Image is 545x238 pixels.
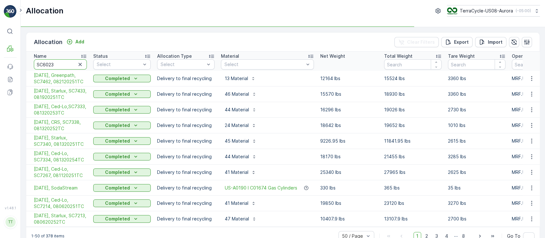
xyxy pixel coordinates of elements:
[221,73,260,84] button: 13 Material
[225,107,249,113] p: 44 Material
[320,216,378,222] p: 10407.9 lbs
[93,53,108,59] p: Status
[154,71,218,86] td: Delivery to final recycling
[93,106,151,114] button: Completed
[221,214,261,224] button: 47 Material
[34,166,87,179] a: 08/12/25, Ced-Lo, SC7267, 081120251TC
[75,39,84,45] p: Add
[225,75,248,82] p: 13 Material
[34,185,87,191] span: [DATE], SodaStream
[448,107,505,113] p: 2730 lbs
[225,91,249,97] p: 46 Material
[225,200,248,206] p: 41 Material
[221,152,261,162] button: 44 Material
[93,137,151,145] button: Completed
[488,39,503,45] p: Import
[454,39,469,45] p: Export
[221,53,239,59] p: Material
[384,169,442,175] p: 27965 lbs
[441,37,473,47] button: Export
[320,138,378,144] p: 9226.95 lbs
[34,59,87,70] input: Search
[34,119,87,132] span: [DATE], CRS, SC7338, 081320252TC
[34,72,87,85] span: [DATE], Greenpath, SC7462, 082120251TC
[448,53,475,59] p: Tare Weight
[221,120,260,130] button: 24 Material
[448,216,505,222] p: 2700 lbs
[320,122,378,129] p: 18642 lbs
[384,185,442,191] p: 365 lbs
[154,211,218,227] td: Delivery to final recycling
[394,37,439,47] button: Clear Filters
[225,169,248,175] p: 41 Material
[225,153,249,160] p: 44 Material
[26,6,64,16] p: Allocation
[448,185,505,191] p: 35 lbs
[448,200,505,206] p: 3270 lbs
[320,200,378,206] p: 19850 lbs
[4,211,17,233] button: TT
[34,150,87,163] a: 08/15/25, Ced-Lo, SC7334, 081320254TC
[154,118,218,133] td: Delivery to final recycling
[447,7,457,14] img: image_ci7OI47.png
[4,5,17,18] img: logo
[105,75,130,82] p: Completed
[5,217,16,227] div: TT
[105,91,130,97] p: Completed
[34,103,87,116] span: [DATE], Ced-Lo,SC7333, 081320253TC
[384,53,413,59] p: Total Weight
[34,119,87,132] a: 08/14/25, CRS, SC7338, 081320252TC
[34,88,87,100] span: [DATE], Starlux, SC7433, 081920251TC
[448,169,505,175] p: 2625 lbs
[384,107,442,113] p: 19026 lbs
[320,107,378,113] p: 16296 lbs
[154,196,218,211] td: Delivery to final recycling
[221,198,260,208] button: 41 Material
[384,153,442,160] p: 21455 lbs
[4,206,17,210] span: v 1.48.1
[34,103,87,116] a: 08/18/25, Ced-Lo,SC7333, 081320253TC
[384,216,442,222] p: 13107.9 lbs
[320,91,378,97] p: 15570 lbs
[34,53,47,59] p: Name
[154,86,218,102] td: Delivery to final recycling
[34,197,87,210] a: 08/08/25, Ced-Lo, SC7214, 080620251TC
[34,185,87,191] a: 08/01/25, SodaStream
[93,122,151,129] button: Completed
[221,136,261,146] button: 45 Material
[93,168,151,176] button: Completed
[448,122,505,129] p: 1010 lbs
[225,122,249,129] p: 24 Material
[221,105,261,115] button: 44 Material
[320,153,378,160] p: 18170 lbs
[34,150,87,163] span: [DATE], Ced-Lo, SC7334, 081320254TC
[224,61,304,68] p: Select
[221,89,261,99] button: 46 Material
[64,38,87,46] button: Add
[157,53,192,59] p: Allocation Type
[225,185,297,191] a: US-A0190 I C01674 Gas Cylinders
[225,216,249,222] p: 47 Material
[154,133,218,149] td: Delivery to final recycling
[516,8,531,13] p: ( -05:00 )
[154,102,218,118] td: Delivery to final recycling
[225,138,249,144] p: 45 Material
[93,75,151,82] button: Completed
[320,53,345,59] p: Net Weight
[105,138,130,144] p: Completed
[93,90,151,98] button: Completed
[320,169,378,175] p: 25340 lbs
[384,59,442,70] input: Search
[105,216,130,222] p: Completed
[384,75,442,82] p: 15524 lbs
[221,167,260,177] button: 41 Material
[448,153,505,160] p: 3285 lbs
[97,61,141,68] p: Select
[448,59,505,70] input: Search
[384,91,442,97] p: 18930 lbs
[448,138,505,144] p: 2615 lbs
[105,107,130,113] p: Completed
[34,135,87,147] a: 08/14/25, Starlux, SC7340, 081320251TC
[384,122,442,129] p: 19652 lbs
